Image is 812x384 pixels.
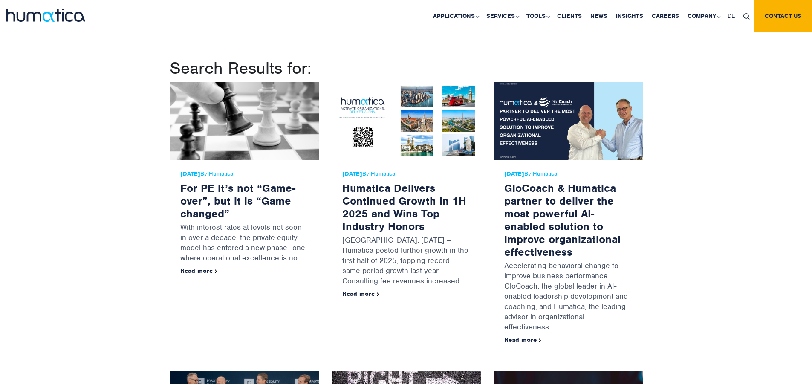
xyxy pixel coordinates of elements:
[180,181,295,220] a: For PE it’s not “Game-over”, but it is “Game changed”
[170,82,319,160] img: For PE it’s not “Game-over”, but it is “Game changed”
[180,267,217,274] a: Read more
[180,220,308,267] p: With interest rates at levels not seen in over a decade, the private equity model has entered a n...
[342,290,379,297] a: Read more
[170,58,643,78] h1: Search Results for:
[377,292,379,296] img: arrowicon
[504,181,621,259] a: GloCoach & Humatica partner to deliver the most powerful AI-enabled solution to improve organizat...
[743,13,750,20] img: search_icon
[215,269,217,273] img: arrowicon
[494,82,643,160] img: GloCoach & Humatica partner to deliver the most powerful AI-enabled solution to improve organizat...
[342,170,362,177] strong: [DATE]
[180,170,308,177] span: By Humatica
[504,170,632,177] span: By Humatica
[6,9,85,22] img: logo
[504,258,632,336] p: Accelerating behavioral change to improve business performance GloCoach, the global leader in AI-...
[504,170,524,177] strong: [DATE]
[342,233,470,290] p: [GEOGRAPHIC_DATA], [DATE] – Humatica posted further growth in the first half of 2025, topping rec...
[504,336,541,344] a: Read more
[342,170,470,177] span: By Humatica
[180,170,200,177] strong: [DATE]
[342,181,466,233] a: Humatica Delivers Continued Growth in 1H 2025 and Wins Top Industry Honors
[332,82,481,160] img: Humatica Delivers Continued Growth in 1H 2025 and Wins Top Industry Honors
[728,12,735,20] span: DE
[539,338,541,342] img: arrowicon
